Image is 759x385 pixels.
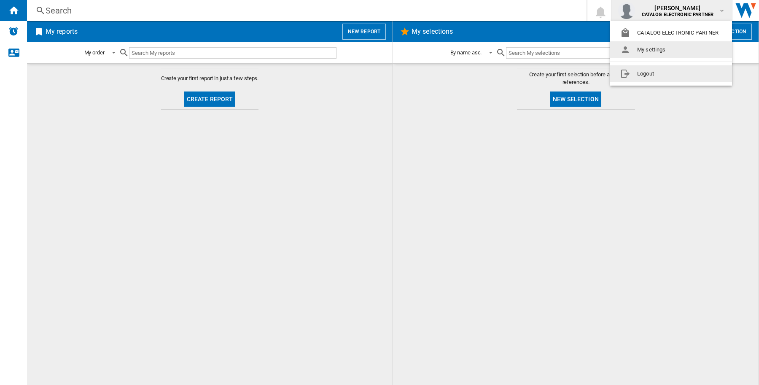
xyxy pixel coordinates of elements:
button: Logout [610,65,732,82]
button: CATALOG ELECTRONIC PARTNER [610,24,732,41]
button: My settings [610,41,732,58]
